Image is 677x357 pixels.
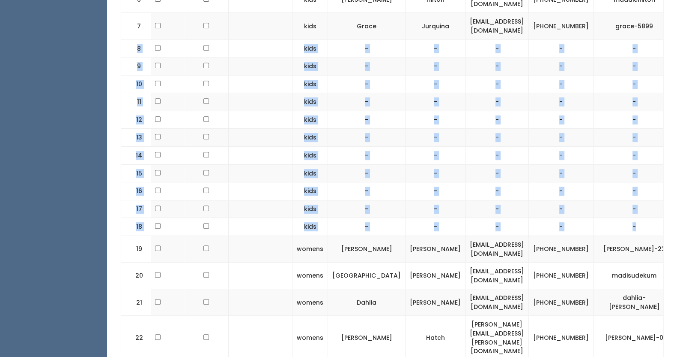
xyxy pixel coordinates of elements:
[292,200,328,218] td: kids
[529,289,593,316] td: [PHONE_NUMBER]
[465,13,529,39] td: [EMAIL_ADDRESS][DOMAIN_NAME]
[529,111,593,129] td: -
[406,164,465,182] td: -
[328,200,406,218] td: -
[406,218,465,236] td: -
[593,75,675,93] td: -
[292,111,328,129] td: kids
[292,57,328,76] td: kids
[465,182,529,200] td: -
[529,75,593,93] td: -
[529,164,593,182] td: -
[328,182,406,200] td: -
[328,57,406,76] td: -
[121,236,151,262] td: 19
[465,93,529,111] td: -
[406,93,465,111] td: -
[593,289,675,316] td: dahlia-[PERSON_NAME]
[593,236,675,262] td: [PERSON_NAME]-23
[465,75,529,93] td: -
[529,93,593,111] td: -
[292,129,328,147] td: kids
[121,218,151,236] td: 18
[121,289,151,316] td: 21
[593,93,675,111] td: -
[292,13,328,39] td: kids
[121,263,151,289] td: 20
[328,236,406,262] td: [PERSON_NAME]
[406,236,465,262] td: [PERSON_NAME]
[328,111,406,129] td: -
[406,289,465,316] td: [PERSON_NAME]
[121,39,151,57] td: 8
[465,263,529,289] td: [EMAIL_ADDRESS][DOMAIN_NAME]
[121,200,151,218] td: 17
[529,39,593,57] td: -
[593,200,675,218] td: -
[465,57,529,76] td: -
[406,200,465,218] td: -
[292,263,328,289] td: womens
[406,129,465,147] td: -
[465,111,529,129] td: -
[593,182,675,200] td: -
[292,39,328,57] td: kids
[529,200,593,218] td: -
[328,164,406,182] td: -
[292,236,328,262] td: womens
[465,200,529,218] td: -
[406,39,465,57] td: -
[406,263,465,289] td: [PERSON_NAME]
[465,164,529,182] td: -
[406,182,465,200] td: -
[529,263,593,289] td: [PHONE_NUMBER]
[328,39,406,57] td: -
[593,147,675,165] td: -
[465,39,529,57] td: -
[121,164,151,182] td: 15
[292,164,328,182] td: kids
[292,75,328,93] td: kids
[529,147,593,165] td: -
[593,129,675,147] td: -
[292,289,328,316] td: womens
[328,75,406,93] td: -
[593,111,675,129] td: -
[121,182,151,200] td: 16
[328,263,406,289] td: [GEOGRAPHIC_DATA]
[328,129,406,147] td: -
[593,57,675,76] td: -
[529,218,593,236] td: -
[121,129,151,147] td: 13
[328,218,406,236] td: -
[328,289,406,316] td: Dahlia
[121,147,151,165] td: 14
[121,13,151,39] td: 7
[406,111,465,129] td: -
[328,13,406,39] td: Grace
[593,218,675,236] td: -
[292,218,328,236] td: kids
[465,147,529,165] td: -
[121,57,151,76] td: 9
[529,13,593,39] td: [PHONE_NUMBER]
[328,93,406,111] td: -
[593,39,675,57] td: -
[529,182,593,200] td: -
[593,263,675,289] td: madisudekum
[465,218,529,236] td: -
[593,164,675,182] td: -
[292,93,328,111] td: kids
[593,13,675,39] td: grace-5899
[292,147,328,165] td: kids
[121,75,151,93] td: 10
[292,182,328,200] td: kids
[529,129,593,147] td: -
[328,147,406,165] td: -
[465,236,529,262] td: [EMAIL_ADDRESS][DOMAIN_NAME]
[465,129,529,147] td: -
[406,57,465,76] td: -
[529,57,593,76] td: -
[121,93,151,111] td: 11
[406,147,465,165] td: -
